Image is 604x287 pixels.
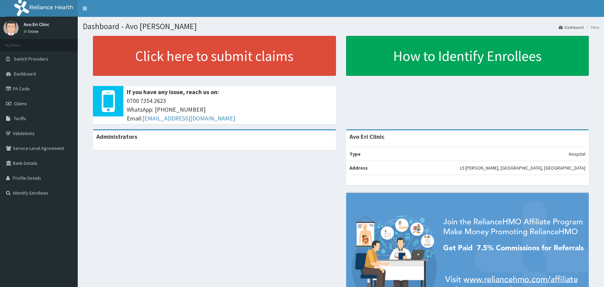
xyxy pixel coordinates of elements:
[24,22,49,27] p: Avo Eri Clinc
[127,96,333,123] span: 0700 7354 2623 WhatsApp: [PHONE_NUMBER] Email:
[584,24,599,30] li: Here
[460,164,585,171] p: 15 [PERSON_NAME], [GEOGRAPHIC_DATA], [GEOGRAPHIC_DATA]
[96,133,137,140] b: Administrators
[14,71,36,77] span: Dashboard
[142,114,235,122] a: [EMAIL_ADDRESS][DOMAIN_NAME]
[93,36,336,76] a: Click here to submit claims
[24,29,40,34] a: Online
[14,56,48,62] span: Switch Providers
[3,20,19,36] img: User Image
[346,36,589,76] a: How to Identify Enrollees
[349,151,361,157] b: Type
[349,165,368,171] b: Address
[349,133,385,140] strong: Avo Eri Clinic
[559,24,584,30] a: Dashboard
[14,115,26,122] span: Tariffs
[127,88,219,96] b: If you have any issue, reach us on:
[83,22,599,31] h1: Dashboard - Avo [PERSON_NAME]
[569,151,585,157] p: Hospital
[14,101,27,107] span: Claims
